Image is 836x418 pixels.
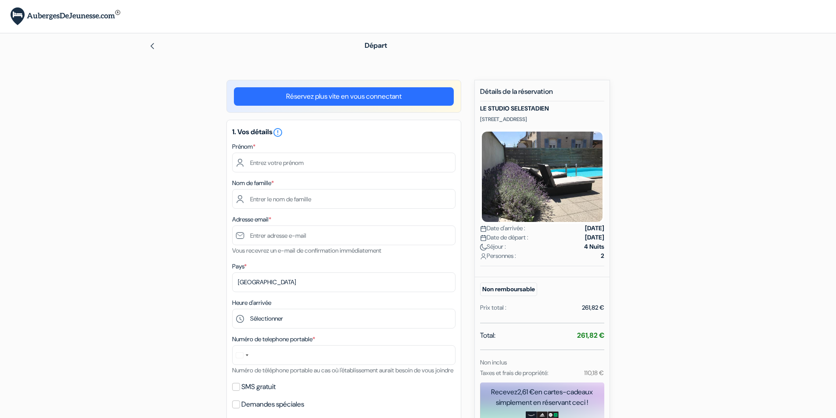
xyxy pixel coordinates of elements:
input: Entrez votre prénom [232,153,456,172]
h5: Détails de la réservation [480,87,604,101]
small: Vous recevrez un e-mail de confirmation immédiatement [232,247,381,254]
input: Entrer adresse e-mail [232,225,456,245]
label: Adresse email [232,215,271,224]
div: 261,82 € [582,303,604,312]
span: 2,61 € [517,387,535,397]
label: Nom de famille [232,179,274,188]
small: 110,18 € [584,369,604,377]
strong: 261,82 € [577,331,604,340]
label: Demandes spéciales [241,398,304,411]
img: left_arrow.svg [149,43,156,50]
img: calendar.svg [480,235,487,241]
button: Select country [233,346,253,364]
small: Non inclus [480,358,507,366]
small: Numéro de téléphone portable au cas où l'établissement aurait besoin de vous joindre [232,366,453,374]
p: [STREET_ADDRESS] [480,116,604,123]
i: error_outline [273,127,283,138]
span: Total: [480,330,495,341]
div: Prix total : [480,303,506,312]
span: Date d'arrivée : [480,224,525,233]
a: Réservez plus vite en vous connectant [234,87,454,106]
label: Prénom [232,142,255,151]
small: Taxes et frais de propriété: [480,369,549,377]
span: Départ [365,41,387,50]
h5: LE STUDIO SELESTADIEN [480,105,604,112]
label: Heure d'arrivée [232,298,271,307]
label: Pays [232,262,247,271]
strong: 4 Nuits [584,242,604,251]
img: calendar.svg [480,225,487,232]
strong: [DATE] [585,233,604,242]
span: Séjour : [480,242,506,251]
strong: 2 [601,251,604,261]
img: moon.svg [480,244,487,250]
img: user_icon.svg [480,253,487,260]
input: Entrer le nom de famille [232,189,456,209]
span: Personnes : [480,251,516,261]
strong: [DATE] [585,224,604,233]
div: Recevez en cartes-cadeaux simplement en réservant ceci ! [480,387,604,408]
label: SMS gratuit [241,381,276,393]
h5: 1. Vos détails [232,127,456,138]
img: AubergesDeJeunesse.com [11,7,120,25]
a: error_outline [273,127,283,136]
label: Numéro de telephone portable [232,335,315,344]
span: Date de départ : [480,233,528,242]
small: Non remboursable [480,282,537,296]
